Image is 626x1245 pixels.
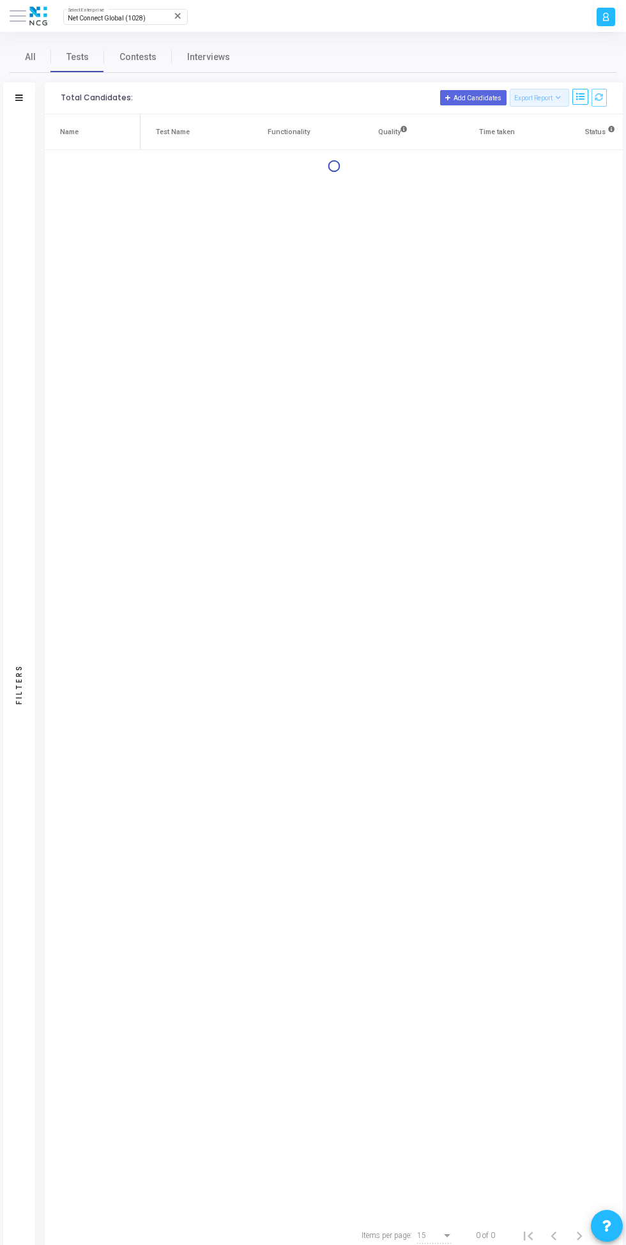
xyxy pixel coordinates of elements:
[362,1230,412,1241] div: Items per page:
[68,15,146,22] span: Net Connect Global (1028)
[479,126,515,139] div: Time taken
[417,1232,453,1241] mat-select: Items per page:
[417,1231,426,1240] span: 15
[66,50,89,64] span: Tests
[13,620,25,748] div: Filters
[440,90,507,105] button: Add Candidates
[60,126,79,139] div: Name
[510,89,570,107] button: Export Report
[187,50,230,64] span: Interviews
[476,1230,495,1241] div: 0 of 0
[340,114,445,150] th: Quality
[25,50,36,64] span: All
[173,11,183,21] mat-icon: Clear
[26,3,50,29] img: logo
[236,114,340,150] th: Functionality
[141,114,236,150] th: Test Name
[61,93,133,102] div: Total Candidates:
[119,50,156,64] span: Contests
